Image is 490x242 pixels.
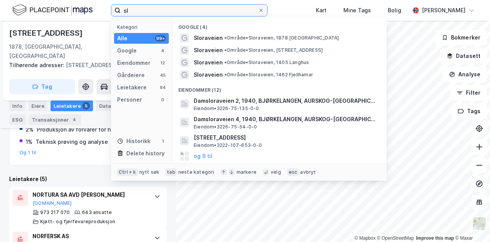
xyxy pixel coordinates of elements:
div: 1878, [GEOGRAPHIC_DATA], [GEOGRAPHIC_DATA] [9,42,119,61]
div: 2% [26,125,34,134]
span: Sloraveien [194,46,223,55]
div: esc [287,168,299,176]
span: Eiendom • 3226-75-54-0-0 [194,124,257,130]
div: 1 [160,138,166,144]
div: Mine Tags [343,6,371,15]
button: Tags [451,104,487,119]
div: [PERSON_NAME] [422,6,465,15]
div: Teknisk prøving og analyse [36,137,108,147]
div: Kjøtt- og fjørfevareproduksjon [40,219,115,225]
div: Kart [316,6,327,15]
div: Leietakere (5) [9,175,167,184]
span: Damsloraveien 2, 1940, BJØRKELANGEN, AURSKOG-[GEOGRAPHIC_DATA] [194,96,377,105]
div: 973 217 070 [40,209,70,216]
div: Leietakere [51,100,93,111]
a: OpenStreetMap [377,235,414,241]
div: avbryt [300,169,316,175]
button: Og 1 til [20,150,36,156]
div: 12 [160,60,166,66]
div: Eiere [28,100,47,111]
div: Personer [117,95,142,104]
div: Bolig [388,6,401,15]
div: 45 [160,72,166,78]
div: 99+ [155,35,166,41]
span: Område • Sloraveien, 1405 Langhus [224,59,309,66]
div: Eiendommer [117,58,150,67]
button: Analyse [443,67,487,82]
span: Område • Sloraveien, 1878 [GEOGRAPHIC_DATA] [224,35,339,41]
div: markere [237,169,256,175]
input: Søk på adresse, matrikkel, gårdeiere, leietakere eller personer [121,5,258,16]
button: [DOMAIN_NAME] [33,200,72,206]
div: ESG [9,114,26,125]
div: [STREET_ADDRESS] [9,61,161,70]
div: Gårdeiere (45) [172,162,387,176]
div: nytt søk [139,169,160,175]
span: Sloraveien [194,33,223,43]
div: Transaksjoner [29,114,81,125]
button: Bokmerker [435,30,487,45]
span: Eiendom • 3226-75-135-0-0 [194,105,259,112]
div: Eiendommer (12) [172,81,387,95]
span: Eiendom • 3222-107-653-0-0 [194,142,262,148]
div: Datasett [96,100,125,111]
button: Filter [450,85,487,100]
span: • [224,35,227,41]
button: og 9 til [194,151,212,161]
div: NORFERSK AS [33,232,147,241]
div: tab [165,168,177,176]
span: • [224,59,227,65]
span: Område • Sloraveien, [STREET_ADDRESS] [224,47,323,53]
div: Ctrl + k [117,168,138,176]
div: Delete history [126,149,165,158]
div: 5 [82,102,90,110]
span: Sloraveien [194,70,223,79]
div: 84 [160,84,166,91]
div: Alle [117,34,127,43]
div: Google [117,46,137,55]
button: Datasett [440,48,487,64]
span: • [224,72,227,77]
div: velg [271,169,281,175]
div: Gårdeiere [117,71,145,80]
a: Improve this map [416,235,454,241]
span: Område • Sloraveien, 1462 Fjellhamar [224,72,313,78]
iframe: Chat Widget [452,205,490,242]
span: Tilhørende adresser: [9,62,66,68]
div: [STREET_ADDRESS] [9,27,84,39]
span: [STREET_ADDRESS] [194,133,377,142]
div: Google (4) [172,18,387,32]
div: Historikk [117,137,150,146]
div: 643 ansatte [82,209,112,216]
div: 4 [160,48,166,54]
div: 0 [160,97,166,103]
div: 4 [70,116,78,123]
div: neste kategori [178,169,214,175]
div: Produksjon av fôrvarer for husdyr i landbruk [37,125,153,134]
a: Mapbox [354,235,376,241]
span: Damsloraveien 4, 1940, BJØRKELANGEN, AURSKOG-[GEOGRAPHIC_DATA] [194,115,377,124]
div: NORTURA SA AVD [PERSON_NAME] [33,190,147,199]
div: Kontrollprogram for chat [452,205,490,242]
div: Kategori [117,24,169,30]
span: Sloraveien [194,58,223,67]
div: Leietakere [117,83,147,92]
div: 1% [26,137,33,147]
button: Tag [9,79,75,94]
span: • [224,47,227,53]
div: Info [9,100,25,111]
img: logo.f888ab2527a4732fd821a326f86c7f29.svg [12,3,93,17]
